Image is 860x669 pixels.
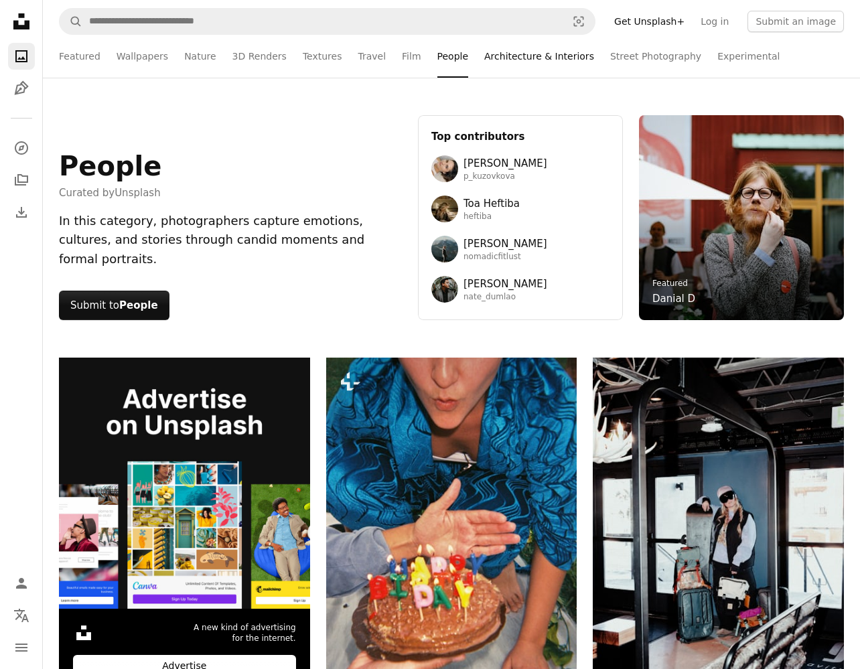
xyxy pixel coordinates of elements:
[747,11,844,32] button: Submit an image
[431,155,458,182] img: Avatar of user Polina Kuzovkova
[117,35,168,78] a: Wallpapers
[184,35,216,78] a: Nature
[232,35,287,78] a: 3D Renders
[8,43,35,70] a: Photos
[8,634,35,661] button: Menu
[652,279,688,288] a: Featured
[463,171,547,182] span: p_kuzovkova
[463,212,520,222] span: heftiba
[115,187,161,199] a: Unsplash
[463,196,520,212] span: Toa Heftiba
[652,291,695,307] a: Danial D
[431,236,610,263] a: Avatar of user Andres Molina[PERSON_NAME]nomadicfitlust
[563,9,595,34] button: Visual search
[593,540,844,552] a: Woman poses with luggage near a ski lift.
[8,8,35,38] a: Home — Unsplash
[60,9,82,34] button: Search Unsplash
[431,155,610,182] a: Avatar of user Polina Kuzovkova[PERSON_NAME]p_kuzovkova
[8,75,35,102] a: Illustrations
[463,292,547,303] span: nate_dumlao
[431,276,458,303] img: Avatar of user Nathan Dumlao
[326,538,577,550] a: a woman holding a cake with candles on it
[463,236,547,252] span: [PERSON_NAME]
[610,35,701,78] a: Street Photography
[606,11,693,32] a: Get Unsplash+
[402,35,421,78] a: Film
[431,276,610,303] a: Avatar of user Nathan Dumlao[PERSON_NAME]nate_dumlao
[693,11,737,32] a: Log in
[194,622,296,645] span: A new kind of advertising for the internet.
[463,276,547,292] span: [PERSON_NAME]
[8,167,35,194] a: Collections
[431,196,610,222] a: Avatar of user Toa HeftibaToa Heftibaheftiba
[59,35,100,78] a: Featured
[8,135,35,161] a: Explore
[59,212,402,269] div: In this category, photographers capture emotions, cultures, and stories through candid moments an...
[59,150,161,182] h1: People
[59,291,169,320] button: Submit toPeople
[119,299,158,311] strong: People
[431,236,458,263] img: Avatar of user Andres Molina
[303,35,342,78] a: Textures
[59,358,310,609] img: file-1636576776643-80d394b7be57image
[484,35,594,78] a: Architecture & Interiors
[8,602,35,629] button: Language
[463,155,547,171] span: [PERSON_NAME]
[73,622,94,644] img: file-1631306537910-2580a29a3cfcimage
[431,196,458,222] img: Avatar of user Toa Heftiba
[59,185,161,201] span: Curated by
[431,129,610,145] h3: Top contributors
[358,35,386,78] a: Travel
[717,35,780,78] a: Experimental
[463,252,547,263] span: nomadicfitlust
[8,570,35,597] a: Log in / Sign up
[8,199,35,226] a: Download History
[59,8,595,35] form: Find visuals sitewide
